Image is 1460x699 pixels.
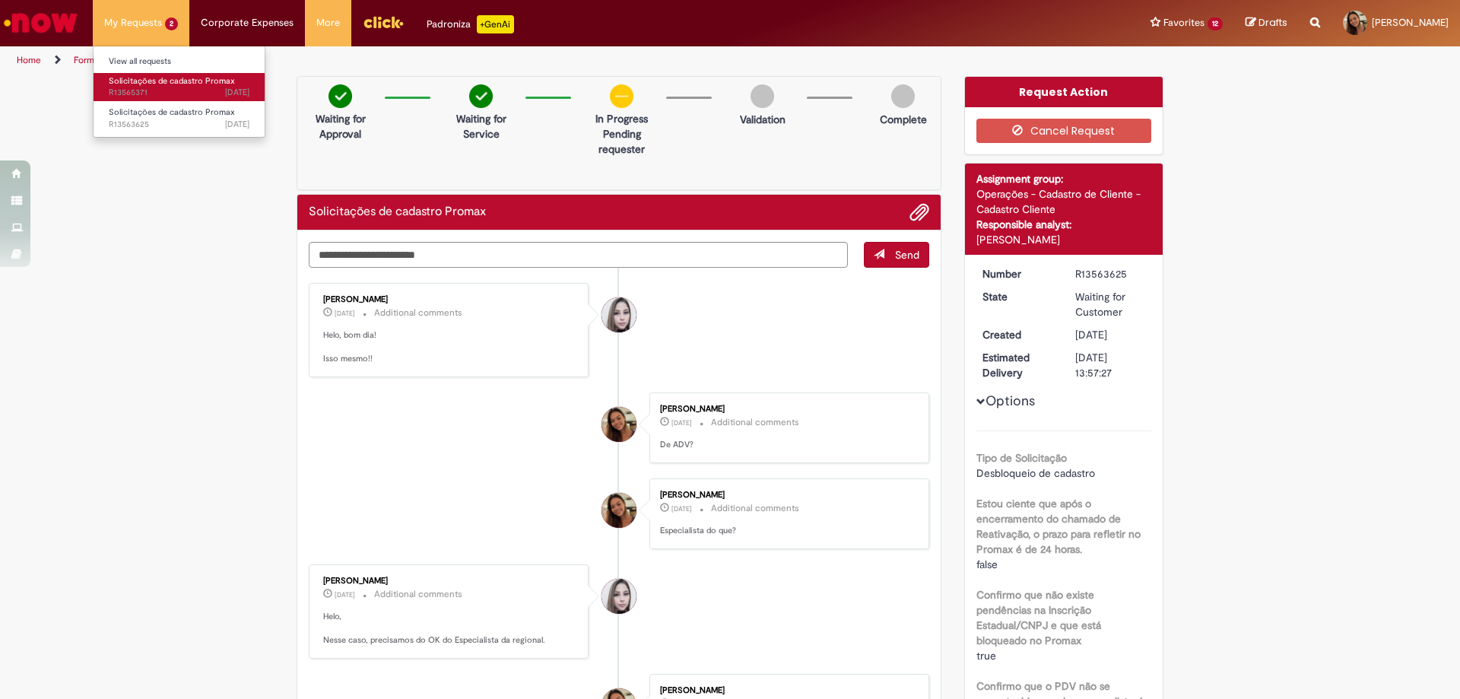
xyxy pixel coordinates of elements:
[660,686,913,695] div: [PERSON_NAME]
[1258,15,1287,30] span: Drafts
[335,590,355,599] time: 25/09/2025 10:23:57
[1246,16,1287,30] a: Drafts
[976,186,1152,217] div: Operações - Cadastro de Cliente - Cadastro Cliente
[374,588,462,601] small: Additional comments
[671,418,692,427] span: [DATE]
[201,15,294,30] span: Corporate Expenses
[469,84,493,108] img: check-circle-green.png
[309,205,486,219] h2: Solicitações de cadastro Promax Ticket history
[751,84,774,108] img: img-circle-grey.png
[104,15,162,30] span: My Requests
[585,126,659,157] p: Pending requester
[1075,328,1107,342] time: 24/09/2025 15:25:08
[711,416,799,429] small: Additional comments
[225,119,249,130] span: [DATE]
[671,504,692,513] time: 25/09/2025 11:57:15
[94,104,265,132] a: Open R13563625 : Solicitações de cadastro Promax
[976,649,996,662] span: true
[109,75,235,87] span: Solicitações de cadastro Promax
[225,119,249,130] time: 24/09/2025 15:25:16
[976,171,1152,186] div: Assignment group:
[109,119,249,131] span: R13563625
[660,491,913,500] div: [PERSON_NAME]
[971,266,1065,281] dt: Number
[909,202,929,222] button: Add attachments
[225,87,249,98] time: 25/09/2025 09:23:28
[303,111,377,141] p: Waiting for Approval
[1208,17,1223,30] span: 12
[1163,15,1204,30] span: Favorites
[660,525,913,537] p: Especialista do que?
[11,46,962,75] ul: Page breadcrumbs
[225,87,249,98] span: [DATE]
[74,54,186,66] a: Formulário de Atendimento
[2,8,80,38] img: ServiceNow
[971,350,1065,380] dt: Estimated Delivery
[671,504,692,513] span: [DATE]
[671,418,692,427] time: 25/09/2025 11:57:35
[165,17,178,30] span: 2
[585,111,659,126] p: In Progress
[374,307,462,319] small: Additional comments
[328,84,352,108] img: check-circle-green.png
[427,15,514,33] div: Padroniza
[601,493,636,528] div: Heloisa Carvalho
[976,558,998,571] span: false
[94,53,265,70] a: View all requests
[965,77,1163,107] div: Request Action
[976,451,1067,465] b: Tipo de Solicitação
[93,46,265,138] ul: My Requests
[880,112,927,127] p: Complete
[477,15,514,33] p: +GenAi
[1372,16,1449,29] span: [PERSON_NAME]
[1075,289,1146,319] div: Waiting for Customer
[660,405,913,414] div: [PERSON_NAME]
[335,590,355,599] span: [DATE]
[891,84,915,108] img: img-circle-grey.png
[601,297,636,332] div: Daniele Aparecida Queiroz
[976,119,1152,143] button: Cancel Request
[976,497,1141,556] b: Estou ciente que após o encerramento do chamado de Reativação, o prazo para refletir no Promax é ...
[895,248,919,262] span: Send
[109,106,235,118] span: Solicitações de cadastro Promax
[864,242,929,268] button: Send
[323,295,576,304] div: [PERSON_NAME]
[17,54,41,66] a: Home
[976,232,1152,247] div: [PERSON_NAME]
[971,289,1065,304] dt: State
[323,577,576,586] div: [PERSON_NAME]
[444,111,518,141] p: Waiting for Service
[316,15,340,30] span: More
[601,407,636,442] div: Heloisa Carvalho
[94,73,265,101] a: Open R13565371 : Solicitações de cadastro Promax
[1075,350,1146,380] div: [DATE] 13:57:27
[976,588,1101,647] b: Confirmo que não existe pendências na Inscrição Estadual/CNPJ e que está bloqueado no Promax
[335,309,355,318] span: [DATE]
[1075,266,1146,281] div: R13563625
[740,112,786,127] p: Validation
[1075,327,1146,342] div: 24/09/2025 15:25:08
[711,502,799,515] small: Additional comments
[610,84,633,108] img: circle-minus.png
[976,217,1152,232] div: Responsible analyst:
[323,329,576,365] p: Helo, bom dia! Isso mesmo!!
[109,87,249,99] span: R13565371
[976,466,1095,480] span: Desbloqueio de cadastro
[601,579,636,614] div: Daniele Aparecida Queiroz
[1075,328,1107,342] span: [DATE]
[309,242,848,268] textarea: Type your message here...
[363,11,404,33] img: click_logo_yellow_360x200.png
[971,327,1065,342] dt: Created
[323,611,576,647] p: Helo, Nesse caso, precisamos do OK do Especialista da regional.
[660,439,913,451] p: De ADV?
